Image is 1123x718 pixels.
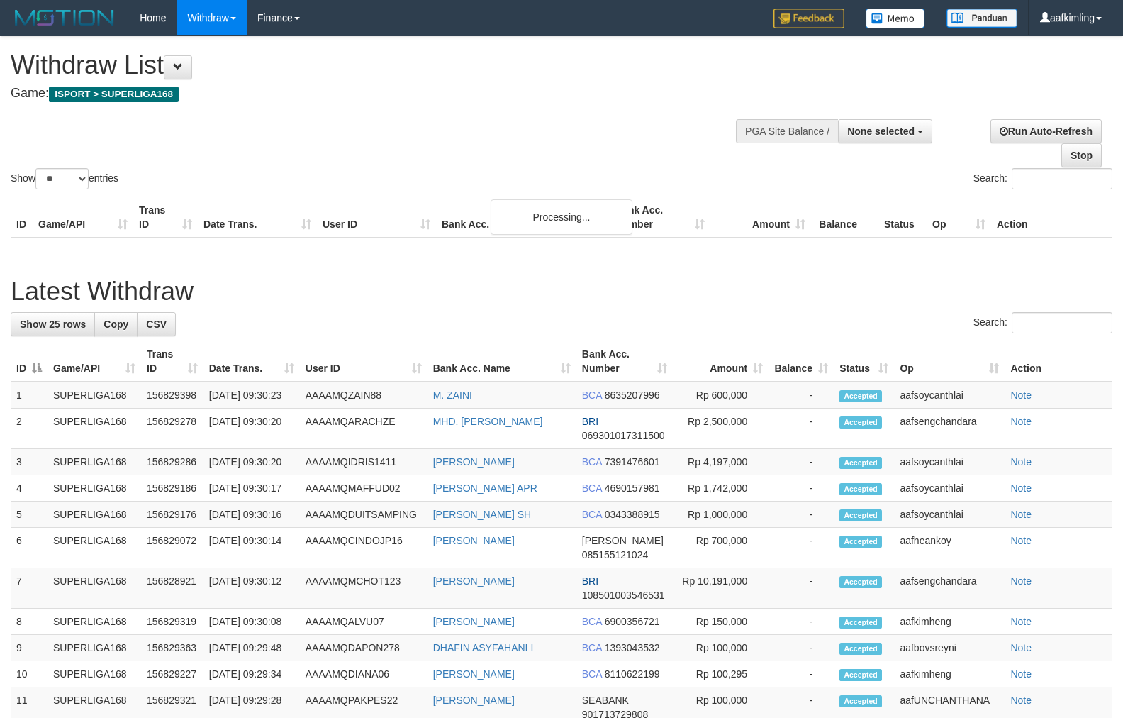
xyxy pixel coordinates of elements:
a: Note [1010,416,1032,427]
td: AAAAMQARACHZE [300,409,428,449]
span: Accepted [839,390,882,402]
span: Copy [104,319,128,330]
th: Balance [811,197,878,238]
th: ID: activate to sort column descending [11,341,48,382]
label: Search: [973,312,1112,333]
span: Accepted [839,416,882,429]
a: [PERSON_NAME] [433,535,515,546]
img: Feedback.jpg [773,9,844,28]
span: Accepted [839,483,882,495]
td: 9 [11,635,48,661]
td: 3 [11,449,48,475]
th: Balance: activate to sort column ascending [769,341,834,382]
label: Show entries [11,168,118,189]
span: BCA [582,482,602,494]
th: Status [878,197,927,238]
label: Search: [973,168,1112,189]
td: - [769,661,834,687]
td: [DATE] 09:30:12 [203,568,300,609]
th: Action [1005,341,1112,382]
th: User ID [317,197,436,238]
span: Accepted [839,617,882,629]
th: Amount [710,197,811,238]
td: [DATE] 09:30:16 [203,502,300,528]
span: BCA [582,456,602,468]
span: BCA [582,668,602,680]
a: Show 25 rows [11,312,95,336]
a: [PERSON_NAME] [433,575,515,587]
span: Accepted [839,576,882,588]
span: SEABANK [582,695,629,706]
td: [DATE] 09:29:48 [203,635,300,661]
h4: Game: [11,87,734,101]
td: SUPERLIGA168 [48,502,141,528]
a: Note [1010,390,1032,401]
a: [PERSON_NAME] SH [433,509,531,520]
img: Button%20Memo.svg [866,9,925,28]
a: Note [1010,668,1032,680]
td: 156829278 [141,409,203,449]
a: Note [1010,482,1032,494]
span: [PERSON_NAME] [582,535,664,546]
td: [DATE] 09:30:14 [203,528,300,568]
td: [DATE] 09:29:34 [203,661,300,687]
select: Showentries [35,168,89,189]
td: SUPERLIGA168 [48,609,141,635]
td: - [769,409,834,449]
td: Rp 10,191,000 [673,568,769,609]
h1: Latest Withdraw [11,277,1112,306]
td: AAAAMQMCHOT123 [300,568,428,609]
a: Note [1010,535,1032,546]
span: BRI [582,575,598,587]
img: panduan.png [946,9,1017,28]
td: - [769,609,834,635]
div: Processing... [491,199,632,235]
td: aafkimheng [894,609,1005,635]
h1: Withdraw List [11,51,734,79]
td: 6 [11,528,48,568]
th: Amount: activate to sort column ascending [673,341,769,382]
a: Note [1010,575,1032,587]
td: [DATE] 09:30:23 [203,382,300,409]
th: Op: activate to sort column ascending [894,341,1005,382]
td: 156828921 [141,568,203,609]
th: Bank Acc. Name: activate to sort column ascending [428,341,576,382]
td: Rp 150,000 [673,609,769,635]
input: Search: [1012,312,1112,333]
th: Game/API [33,197,133,238]
span: Accepted [839,695,882,707]
td: 156829227 [141,661,203,687]
td: aafsengchandara [894,409,1005,449]
td: 8 [11,609,48,635]
td: 10 [11,661,48,687]
a: Note [1010,695,1032,706]
span: BCA [582,642,602,653]
a: [PERSON_NAME] [433,616,515,627]
td: - [769,475,834,502]
span: Copy 085155121024 to clipboard [582,549,648,560]
span: Copy 1393043532 to clipboard [605,642,660,653]
a: Note [1010,509,1032,520]
th: Op [927,197,991,238]
span: Accepted [839,536,882,548]
td: AAAAMQZAIN88 [300,382,428,409]
a: Note [1010,456,1032,468]
a: MHD. [PERSON_NAME] [433,416,543,427]
td: Rp 1,000,000 [673,502,769,528]
td: Rp 1,742,000 [673,475,769,502]
a: CSV [137,312,176,336]
a: Run Auto-Refresh [990,119,1102,143]
td: [DATE] 09:30:20 [203,409,300,449]
td: 7 [11,568,48,609]
span: Copy 108501003546531 to clipboard [582,590,665,601]
a: [PERSON_NAME] [433,456,515,468]
span: Accepted [839,643,882,655]
td: SUPERLIGA168 [48,528,141,568]
td: SUPERLIGA168 [48,661,141,687]
td: SUPERLIGA168 [48,475,141,502]
td: 156829186 [141,475,203,502]
td: - [769,528,834,568]
span: BRI [582,416,598,427]
td: aafsengchandara [894,568,1005,609]
td: - [769,568,834,609]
